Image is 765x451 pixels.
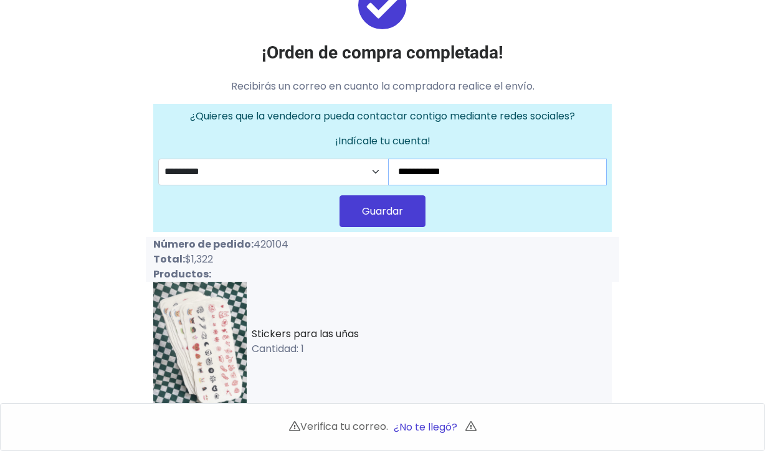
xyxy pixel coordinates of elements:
[153,42,612,63] h3: ¡Orden de compra completada!
[340,195,425,227] button: Guardar
[153,252,375,267] p: $1,322
[153,282,247,411] img: small_1752346819930.jpeg
[153,252,185,266] strong: Total:
[153,237,254,251] strong: Número de pedido:
[153,79,612,94] p: Recibirás un correo en cuanto la compradora realice el envío.
[252,327,359,341] a: Stickers para las uñas
[158,109,607,124] p: ¿Quieres que la vendedora pueda contactar contigo mediante redes sociales?
[158,134,607,149] p: ¡Indícale tu cuenta!
[153,267,211,281] strong: Productos:
[388,414,463,440] button: ¿No te llegó?
[252,342,612,356] p: Cantidad: 1
[153,237,375,252] p: 420104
